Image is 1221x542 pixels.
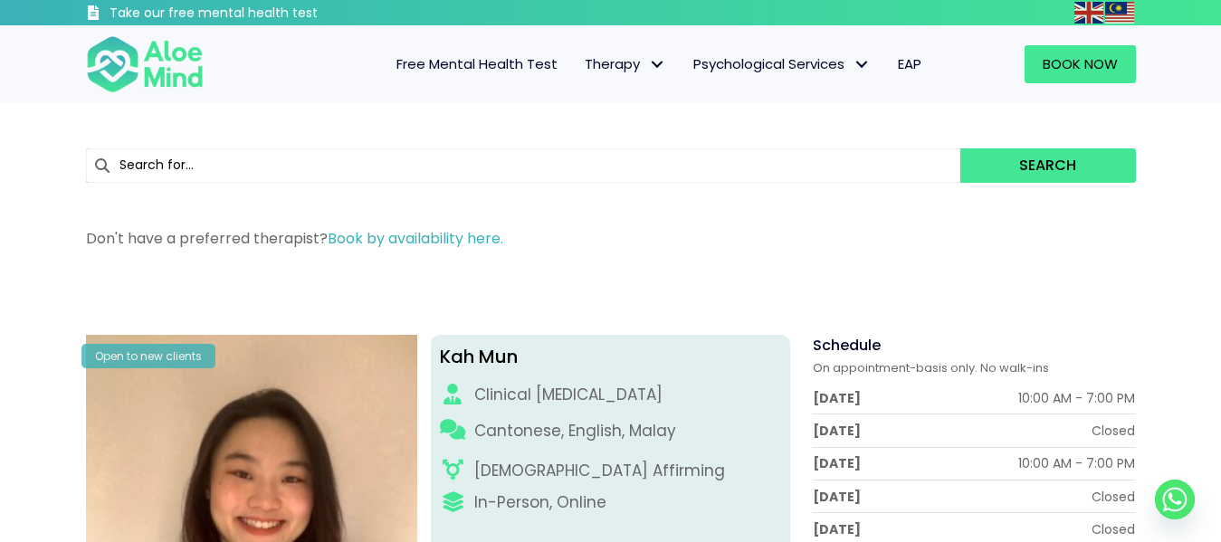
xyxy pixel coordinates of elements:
[1155,480,1195,519] a: Whatsapp
[884,45,935,83] a: EAP
[110,5,415,23] h3: Take our free mental health test
[1074,2,1105,23] a: English
[383,45,571,83] a: Free Mental Health Test
[1105,2,1134,24] img: ms
[1018,454,1135,472] div: 10:00 AM - 7:00 PM
[960,148,1135,183] button: Search
[849,52,875,78] span: Psychological Services: submenu
[86,5,415,25] a: Take our free mental health test
[693,54,871,73] span: Psychological Services
[585,54,666,73] span: Therapy
[813,454,861,472] div: [DATE]
[1092,488,1135,506] div: Closed
[1018,389,1135,407] div: 10:00 AM - 7:00 PM
[644,52,671,78] span: Therapy: submenu
[81,344,215,368] div: Open to new clients
[680,45,884,83] a: Psychological ServicesPsychological Services: submenu
[474,460,725,482] div: [DEMOGRAPHIC_DATA] Affirming
[474,491,606,514] div: In-Person, Online
[86,228,1136,249] p: Don't have a preferred therapist?
[813,488,861,506] div: [DATE]
[813,389,861,407] div: [DATE]
[474,420,676,442] p: Cantonese, English, Malay
[813,335,881,356] span: Schedule
[1092,520,1135,538] div: Closed
[227,45,935,83] nav: Menu
[86,34,204,94] img: Aloe mind Logo
[440,344,781,370] div: Kah Mun
[813,422,861,440] div: [DATE]
[571,45,680,83] a: TherapyTherapy: submenu
[1074,2,1103,24] img: en
[1105,2,1136,23] a: Malay
[1025,45,1136,83] a: Book Now
[474,384,663,406] div: Clinical [MEDICAL_DATA]
[1092,422,1135,440] div: Closed
[813,359,1049,376] span: On appointment-basis only. No walk-ins
[86,148,961,183] input: Search for...
[1043,54,1118,73] span: Book Now
[328,228,503,249] a: Book by availability here.
[813,520,861,538] div: [DATE]
[396,54,558,73] span: Free Mental Health Test
[898,54,921,73] span: EAP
